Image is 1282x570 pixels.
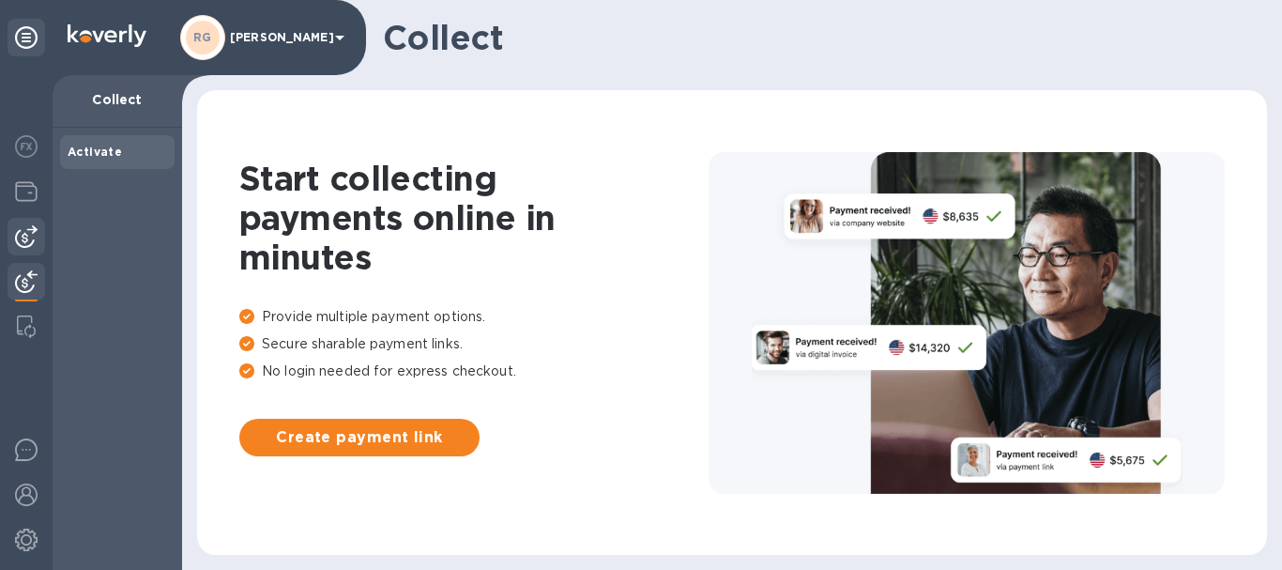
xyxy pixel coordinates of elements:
h1: Start collecting payments online in minutes [239,159,709,277]
b: Activate [68,145,122,159]
img: Logo [68,24,146,47]
p: Provide multiple payment options. [239,307,709,327]
p: Secure sharable payment links. [239,334,709,354]
p: [PERSON_NAME] [230,31,324,44]
p: Collect [68,90,167,109]
img: Foreign exchange [15,135,38,158]
div: Unpin categories [8,19,45,56]
b: RG [193,30,212,44]
span: Create payment link [254,426,465,449]
button: Create payment link [239,419,480,456]
h1: Collect [383,18,1252,57]
img: Wallets [15,180,38,203]
p: No login needed for express checkout. [239,362,709,381]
